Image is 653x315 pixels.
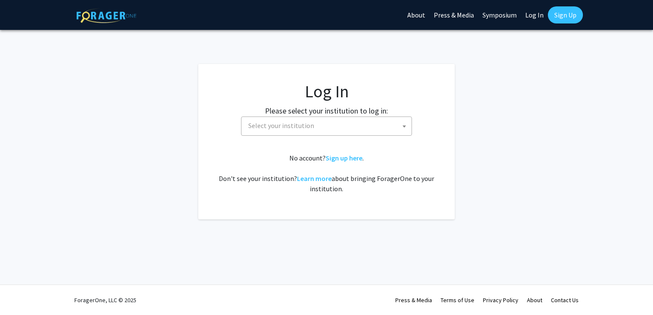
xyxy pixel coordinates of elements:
a: Sign up here [326,154,362,162]
span: Select your institution [241,117,412,136]
div: ForagerOne, LLC © 2025 [74,285,136,315]
a: Contact Us [551,296,579,304]
a: Privacy Policy [483,296,518,304]
h1: Log In [215,81,438,102]
span: Select your institution [248,121,314,130]
a: About [527,296,542,304]
a: Sign Up [548,6,583,23]
img: ForagerOne Logo [76,8,136,23]
a: Press & Media [395,296,432,304]
label: Please select your institution to log in: [265,105,388,117]
a: Terms of Use [441,296,474,304]
a: Learn more about bringing ForagerOne to your institution [297,174,332,183]
span: Select your institution [245,117,412,134]
div: No account? . Don't see your institution? about bringing ForagerOne to your institution. [215,153,438,194]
